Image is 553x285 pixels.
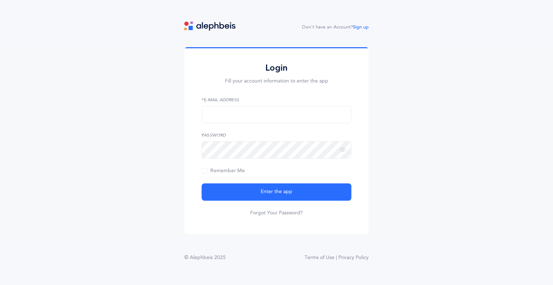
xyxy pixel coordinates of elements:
label: Password [202,132,351,138]
h2: Login [202,62,351,74]
label: *E-Mail Address [202,97,351,103]
button: Enter the app [202,183,351,201]
a: Terms of Use | Privacy Policy [305,254,369,262]
a: Sign up [353,25,369,30]
div: Don't have an Account? [302,24,369,31]
a: Forgot Your Password? [250,209,303,217]
span: Enter the app [261,188,292,196]
span: Remember Me [202,168,245,174]
div: © Alephbeis 2025 [184,254,226,262]
img: logo.svg [184,22,235,31]
p: Fill your account information to enter the app [202,77,351,85]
